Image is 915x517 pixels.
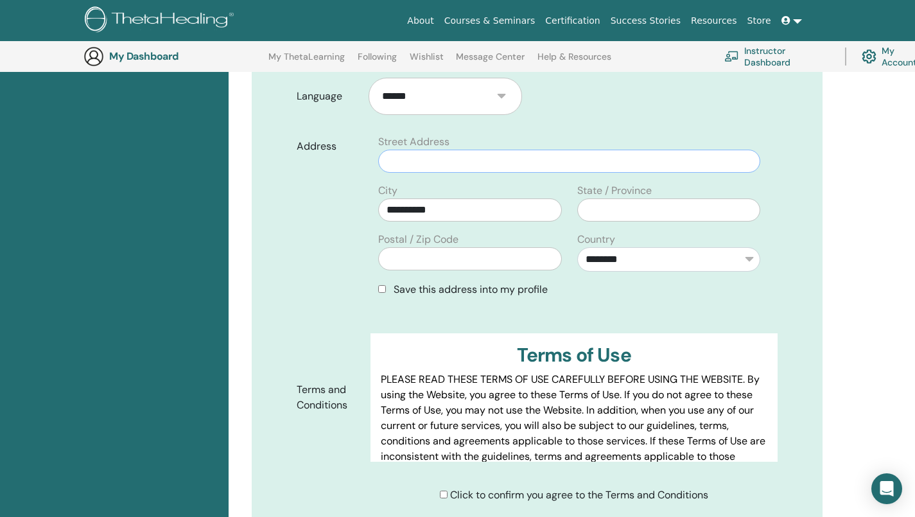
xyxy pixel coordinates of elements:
a: Following [358,51,397,72]
img: cog.svg [862,46,876,67]
a: Wishlist [410,51,444,72]
span: Click to confirm you agree to the Terms and Conditions [450,488,708,502]
label: State / Province [577,183,652,198]
a: Courses & Seminars [439,9,541,33]
a: Certification [540,9,605,33]
a: Instructor Dashboard [724,42,830,71]
img: logo.png [85,6,238,35]
a: Help & Resources [537,51,611,72]
label: Street Address [378,134,449,150]
h3: Terms of Use [381,344,767,367]
div: Open Intercom Messenger [871,473,902,504]
a: Store [742,9,776,33]
label: Country [577,232,615,247]
a: About [402,9,439,33]
a: Success Stories [606,9,686,33]
a: Resources [686,9,742,33]
h3: My Dashboard [109,50,238,62]
label: Postal / Zip Code [378,232,458,247]
a: Message Center [456,51,525,72]
label: City [378,183,397,198]
label: Terms and Conditions [287,378,370,417]
img: generic-user-icon.jpg [83,46,104,67]
a: My ThetaLearning [268,51,345,72]
p: PLEASE READ THESE TERMS OF USE CAREFULLY BEFORE USING THE WEBSITE. By using the Website, you agre... [381,372,767,480]
label: Language [287,84,369,109]
img: chalkboard-teacher.svg [724,51,739,62]
label: Address [287,134,370,159]
span: Save this address into my profile [394,283,548,296]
